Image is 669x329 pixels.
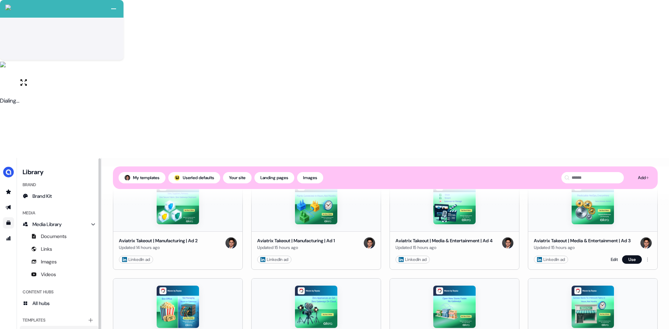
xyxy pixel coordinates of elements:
img: Aviatrix Takeout | Media & Entertainment | Ad 2 [157,286,199,328]
span: Links [41,245,52,252]
a: Media Library [20,219,98,230]
button: Aviatrix Takeout | Media & Entertainment | Ad 3Aviatrix Takeout | Media & Entertainment | Ad 3Upd... [528,175,658,270]
div: ; [174,175,180,181]
img: Aviatrix Takeout | Retail & ECommerce | Ad 4 [572,286,614,328]
div: Updated 15 hours ago [534,244,631,251]
div: LinkedIn ad [399,256,427,263]
a: Go to outbound experience [3,202,14,213]
button: Aviatrix Takeout | Manufacturing | Ad 2Aviatrix Takeout | Manufacturing | Ad 2Updated 14 hours ag... [113,175,243,270]
div: Updated 15 hours ago [257,244,335,251]
a: Documents [20,231,98,242]
a: Videos [20,269,98,280]
div: Updated 15 hours ago [396,244,493,251]
a: All hubs [20,298,98,309]
div: Templates [20,315,98,326]
span: Videos [41,271,56,278]
img: Hugh [125,175,130,181]
span: Brand Kit [32,193,52,200]
a: Brand Kit [20,190,98,202]
img: Hugh [502,237,513,249]
button: My templates [119,172,165,183]
img: Aviatrix Takeout | Retail & ECommerce | Ad 5 [433,286,476,328]
button: Landing pages [254,172,294,183]
a: Edit [611,256,618,263]
span: Images [41,258,57,265]
div: LinkedIn ad [122,256,150,263]
div: Media [20,207,98,219]
img: Hugh [640,237,652,249]
span: All hubs [32,300,50,307]
img: callcloud-icon-white-35.svg [5,5,11,10]
div: LinkedIn ad [537,256,565,263]
a: Links [20,243,98,255]
span: Media Library [32,221,62,228]
div: Updated 14 hours ago [119,244,198,251]
img: Aviatrix Takeout | Media & Entertainment | Ad 1 [295,286,337,328]
button: Images [297,172,323,183]
img: Hugh [225,237,237,249]
div: Brand [20,179,98,190]
a: Go to templates [3,217,14,229]
button: Your site [223,172,252,183]
img: Hugh [364,237,375,249]
div: LinkedIn ad [260,256,288,263]
a: Go to prospects [3,186,14,197]
button: userled logo;Userled defaults [168,172,220,183]
button: Aviatrix Takeout | Manufacturing | Ad 1Aviatrix Takeout | Manufacturing | Ad 1Updated 15 hours ag... [251,175,381,270]
button: Add [632,172,652,183]
div: Aviatrix Takeout | Media & Entertainment | Ad 3 [534,237,631,244]
div: Aviatrix Takeout | Media & Entertainment | Ad 4 [396,237,493,244]
button: Use [622,255,642,264]
h3: Library [20,166,98,176]
span: Documents [41,233,67,240]
button: Aviatrix Takeout | Media & Entertainment | Ad 4Aviatrix Takeout | Media & Entertainment | Ad 4Upd... [390,175,519,270]
img: userled logo [174,175,180,181]
a: Go to attribution [3,233,14,244]
div: Content Hubs [20,286,98,298]
div: Aviatrix Takeout | Manufacturing | Ad 1 [257,237,335,244]
div: Aviatrix Takeout | Manufacturing | Ad 2 [119,237,198,244]
a: Images [20,256,98,267]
